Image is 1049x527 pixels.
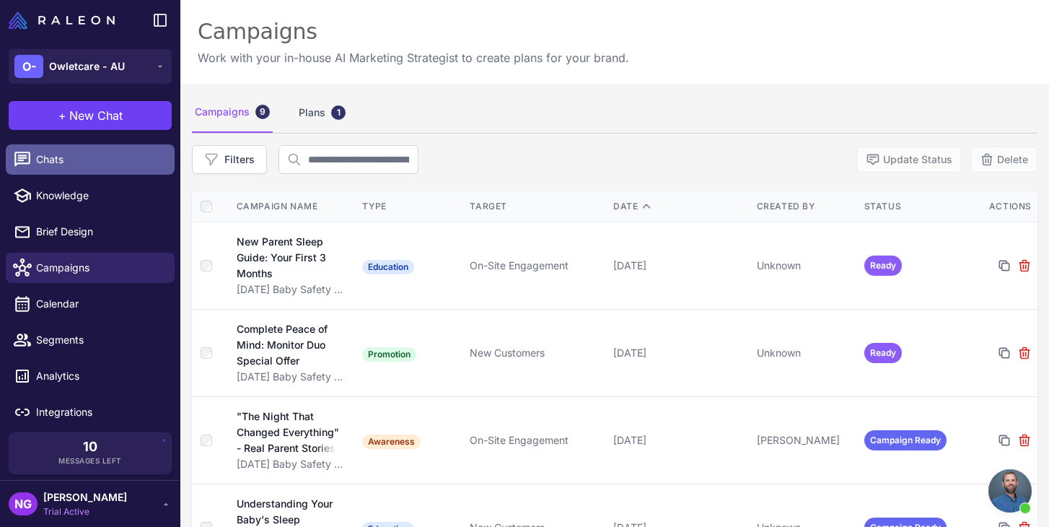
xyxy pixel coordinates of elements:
[966,191,1037,222] th: Actions
[69,107,123,124] span: New Chat
[864,200,960,213] div: Status
[988,469,1032,513] a: Open chat
[43,505,127,518] span: Trial Active
[6,361,175,391] a: Analytics
[470,258,602,274] div: On-Site Engagement
[9,12,115,29] img: Raleon Logo
[362,260,414,274] span: Education
[43,489,127,505] span: [PERSON_NAME]
[613,258,745,274] div: [DATE]
[237,282,348,297] div: [DATE] Baby Safety & Peace of Mind Email Campaign
[237,321,341,369] div: Complete Peace of Mind: Monitor Duo Special Offer
[192,145,267,174] button: Filters
[9,49,172,84] button: O-Owletcare - AU
[49,58,125,74] span: Owletcare - AU
[613,345,745,361] div: [DATE]
[6,253,175,283] a: Campaigns
[36,332,163,348] span: Segments
[237,234,340,282] div: New Parent Sleep Guide: Your First 3 Months
[864,256,902,276] span: Ready
[864,343,902,363] span: Ready
[757,345,853,361] div: Unknown
[362,200,458,213] div: Type
[613,432,745,448] div: [DATE]
[6,217,175,247] a: Brief Design
[757,258,853,274] div: Unknown
[470,200,602,213] div: Target
[198,17,629,46] div: Campaigns
[6,180,175,211] a: Knowledge
[6,397,175,427] a: Integrations
[362,347,416,362] span: Promotion
[58,107,66,124] span: +
[331,105,346,120] div: 1
[757,432,853,448] div: [PERSON_NAME]
[856,147,962,173] button: Update Status
[757,200,853,213] div: Created By
[36,404,163,420] span: Integrations
[192,92,273,133] div: Campaigns
[198,49,629,66] p: Work with your in-house AI Marketing Strategist to create plans for your brand.
[36,260,163,276] span: Campaigns
[237,456,348,472] div: [DATE] Baby Safety & Peace of Mind Email Campaign
[864,430,947,450] span: Campaign Ready
[14,55,43,78] div: O-
[470,345,602,361] div: New Customers
[36,224,163,240] span: Brief Design
[58,456,122,466] span: Messages Left
[6,289,175,319] a: Calendar
[9,12,120,29] a: Raleon Logo
[237,200,348,213] div: Campaign Name
[362,435,421,449] span: Awareness
[83,440,97,453] span: 10
[613,200,745,213] div: Date
[237,409,341,456] div: "The Night That Changed Everything" - Real Parent Stories
[255,105,270,119] div: 9
[36,188,163,204] span: Knowledge
[9,492,38,515] div: NG
[970,147,1037,173] button: Delete
[237,369,348,385] div: [DATE] Baby Safety & Peace of Mind Email Campaign
[6,144,175,175] a: Chats
[470,432,602,448] div: On-Site Engagement
[36,152,163,167] span: Chats
[36,368,163,384] span: Analytics
[6,325,175,355] a: Segments
[9,101,172,130] button: +New Chat
[36,296,163,312] span: Calendar
[296,92,348,133] div: Plans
